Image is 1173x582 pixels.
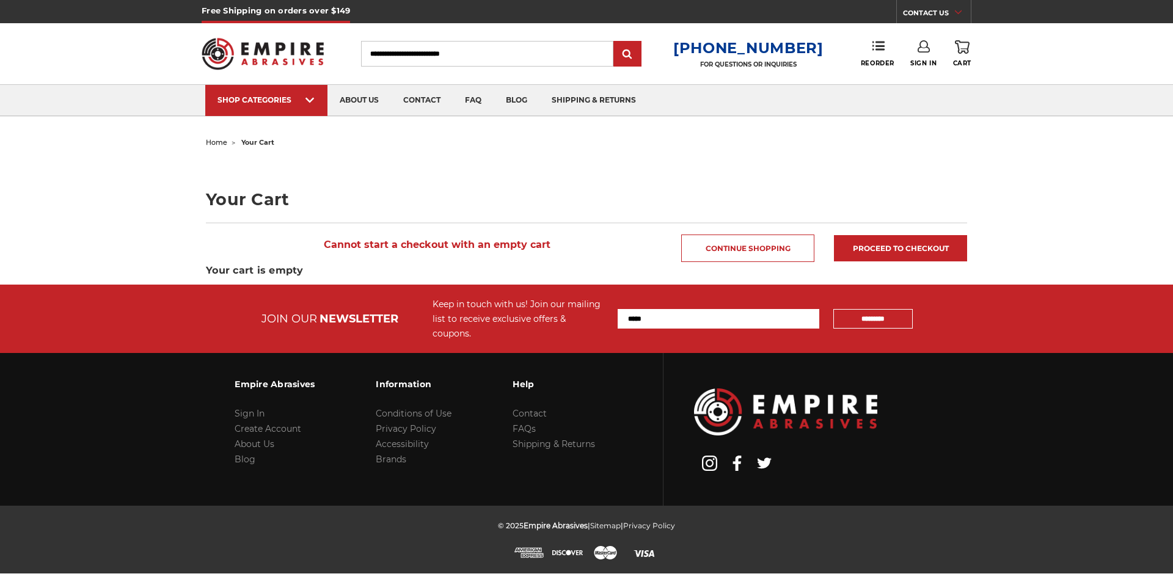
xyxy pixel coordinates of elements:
a: Privacy Policy [376,423,436,434]
h3: Help [513,371,595,397]
span: NEWSLETTER [320,312,398,326]
span: Reorder [861,59,894,67]
a: contact [391,85,453,116]
input: Submit [615,42,640,67]
span: Cannot start a checkout with an empty cart [206,233,668,256]
a: Create Account [235,423,301,434]
h1: Your Cart [206,191,967,208]
a: About Us [235,438,274,449]
a: Sitemap [590,521,621,530]
span: Empire Abrasives [524,521,588,530]
a: blog [494,85,539,116]
a: Accessibility [376,438,429,449]
span: your cart [241,138,274,147]
a: FAQs [513,423,536,434]
a: Blog [235,454,255,465]
a: Shipping & Returns [513,438,595,449]
h3: Empire Abrasives [235,371,315,397]
a: Contact [513,408,547,419]
span: Cart [953,59,971,67]
a: Conditions of Use [376,408,451,419]
a: faq [453,85,494,116]
a: Sign In [235,408,265,419]
a: CONTACT US [903,6,971,23]
div: Keep in touch with us! Join our mailing list to receive exclusive offers & coupons. [433,297,605,341]
a: Privacy Policy [623,521,675,530]
a: about us [327,85,391,116]
span: Sign In [910,59,937,67]
a: Proceed to checkout [834,235,967,261]
a: shipping & returns [539,85,648,116]
a: Cart [953,40,971,67]
a: Continue Shopping [681,235,814,262]
div: SHOP CATEGORIES [217,95,315,104]
a: [PHONE_NUMBER] [673,39,824,57]
a: home [206,138,227,147]
a: Reorder [861,40,894,67]
a: Brands [376,454,406,465]
p: © 2025 | | [498,518,675,533]
p: FOR QUESTIONS OR INQUIRIES [673,60,824,68]
img: Empire Abrasives [202,30,324,78]
span: JOIN OUR [261,312,317,326]
img: Empire Abrasives Logo Image [694,388,877,435]
h3: Information [376,371,451,397]
h3: Your cart is empty [206,263,967,278]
